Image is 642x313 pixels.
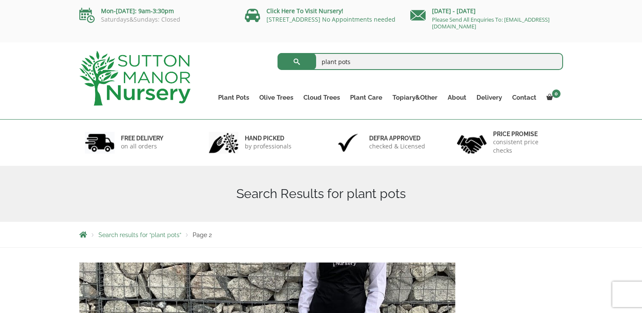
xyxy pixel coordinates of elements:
[85,132,115,154] img: 1.jpg
[245,134,292,142] h6: hand picked
[443,92,471,103] a: About
[266,7,343,15] a: Click Here To Visit Nursery!
[213,92,254,103] a: Plant Pots
[245,142,292,151] p: by professionals
[79,186,563,201] h1: Search Results for plant pots
[507,92,541,103] a: Contact
[254,92,298,103] a: Olive Trees
[79,231,563,238] nav: Breadcrumbs
[345,92,387,103] a: Plant Care
[432,16,549,30] a: Please Send All Enquiries To: [EMAIL_ADDRESS][DOMAIN_NAME]
[79,16,232,23] p: Saturdays&Sundays: Closed
[79,51,191,106] img: logo
[541,92,563,103] a: 0
[266,15,395,23] a: [STREET_ADDRESS] No Appointments needed
[387,92,443,103] a: Topiary&Other
[369,142,425,151] p: checked & Licensed
[410,6,563,16] p: [DATE] - [DATE]
[333,132,363,154] img: 3.jpg
[457,130,487,156] img: 4.jpg
[98,232,181,238] a: Search results for “plant pots”
[369,134,425,142] h6: Defra approved
[209,132,238,154] img: 2.jpg
[79,6,232,16] p: Mon-[DATE]: 9am-3:30pm
[121,142,163,151] p: on all orders
[493,138,558,155] p: consistent price checks
[493,130,558,138] h6: Price promise
[471,92,507,103] a: Delivery
[552,89,561,98] span: 0
[298,92,345,103] a: Cloud Trees
[121,134,163,142] h6: FREE DELIVERY
[278,53,563,70] input: Search...
[193,232,212,238] span: Page 2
